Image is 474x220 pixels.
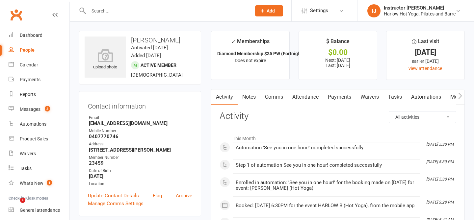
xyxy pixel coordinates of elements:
[255,5,283,16] button: Add
[9,72,69,87] a: Payments
[20,136,48,141] div: Product Sales
[89,141,192,147] div: Address
[323,89,356,105] a: Payments
[20,107,40,112] div: Messages
[47,180,52,185] span: 1
[305,58,371,68] p: Next: [DATE] Last: [DATE]
[20,208,60,213] div: General attendance
[9,146,69,161] a: Waivers
[9,132,69,146] a: Product Sales
[305,49,371,56] div: $0.00
[412,37,439,49] div: Last visit
[89,115,192,121] div: Email
[383,89,407,105] a: Tasks
[9,43,69,58] a: People
[9,117,69,132] a: Automations
[9,87,69,102] a: Reports
[267,8,275,13] span: Add
[392,49,459,56] div: [DATE]
[85,37,196,44] h3: [PERSON_NAME]
[89,134,192,139] strong: 0407770746
[89,120,192,126] strong: [EMAIL_ADDRESS][DOMAIN_NAME]
[89,173,192,179] strong: [DATE]
[20,47,35,53] div: People
[20,92,36,97] div: Reports
[88,100,192,110] h3: Contact information
[211,89,238,105] a: Activity
[89,128,192,134] div: Mobile Number
[9,102,69,117] a: Messages 2
[384,5,456,11] div: Instructor [PERSON_NAME]
[408,66,442,71] a: view attendance
[231,38,235,45] i: ✓
[288,89,323,105] a: Attendance
[235,58,266,63] span: Does not expire
[236,162,417,168] div: Step 1 of automation See you in one hour! completed successfully
[89,147,192,153] strong: [STREET_ADDRESS][PERSON_NAME]
[20,77,40,82] div: Payments
[9,161,69,176] a: Tasks
[87,6,247,15] input: Search...
[407,89,446,105] a: Automations
[426,200,454,205] i: [DATE] 3:28 PM
[9,28,69,43] a: Dashboard
[88,200,144,208] a: Manage Comms Settings
[392,58,459,65] div: earlier [DATE]
[326,37,350,49] div: $ Balance
[9,176,69,191] a: What's New1
[20,121,46,127] div: Automations
[426,142,454,147] i: [DATE] 5:30 PM
[89,155,192,161] div: Member Number
[20,62,38,67] div: Calendar
[260,89,288,105] a: Comms
[9,58,69,72] a: Calendar
[20,151,36,156] div: Waivers
[8,7,24,23] a: Clubworx
[310,3,328,18] span: Settings
[141,62,176,68] span: Active member
[236,145,417,151] div: Automation 'See you in one hour!' completed successfully
[89,160,192,166] strong: 23459
[89,168,192,174] div: Date of Birth
[7,198,22,213] iframe: Intercom live chat
[367,4,381,17] div: IJ
[176,192,192,200] a: Archive
[236,180,417,191] div: Enrolled in automation: 'See you in one hour!' for the booking made on [DATE] for event: [PERSON_...
[131,45,168,51] time: Activated [DATE]
[85,49,126,71] div: upload photo
[45,106,50,111] span: 2
[9,203,69,218] a: General attendance kiosk mode
[153,192,162,200] a: Flag
[20,33,42,38] div: Dashboard
[88,192,139,200] a: Update Contact Details
[220,111,456,121] h3: Activity
[231,37,270,49] div: Memberships
[356,89,383,105] a: Waivers
[220,132,456,142] li: This Month
[131,72,183,78] span: [DEMOGRAPHIC_DATA]
[20,166,32,171] div: Tasks
[426,159,454,164] i: [DATE] 5:30 PM
[20,198,25,203] span: 1
[89,181,192,187] div: Location
[236,203,417,208] div: Booked: [DATE] 6:30PM for the event HARLOW B (Hot Yoga), from the mobile app
[238,89,260,105] a: Notes
[20,181,43,186] div: What's New
[426,177,454,182] i: [DATE] 5:30 PM
[131,53,161,59] time: Added [DATE]
[217,51,307,56] strong: Diamond Membership $35 PW (Fortnightly)
[384,11,456,17] div: Harlow Hot Yoga, Pilates and Barre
